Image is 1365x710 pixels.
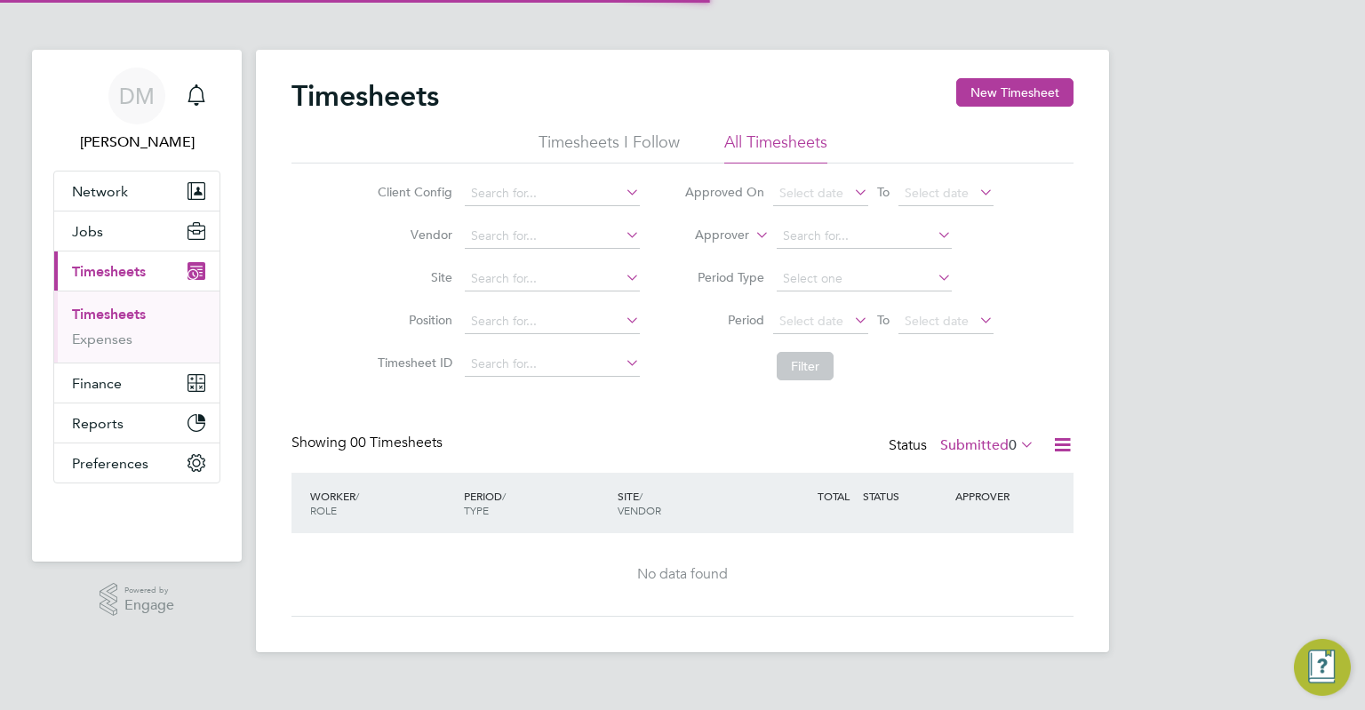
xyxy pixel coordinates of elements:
div: PERIOD [459,480,613,526]
span: ROLE [310,503,337,517]
span: To [872,308,895,331]
a: Go to home page [53,501,220,530]
nav: Main navigation [32,50,242,562]
span: Timesheets [72,263,146,280]
span: Engage [124,598,174,613]
li: All Timesheets [724,132,827,164]
span: Preferences [72,455,148,472]
span: Powered by [124,583,174,598]
span: 0 [1009,436,1017,454]
button: Engage Resource Center [1294,639,1351,696]
span: VENDOR [618,503,661,517]
div: No data found [309,565,1056,584]
button: Network [54,172,220,211]
input: Search for... [465,267,640,291]
div: WORKER [306,480,459,526]
span: Select date [779,185,843,201]
span: Finance [72,375,122,392]
label: Approver [669,227,749,244]
span: / [502,489,506,503]
button: Finance [54,363,220,403]
div: Timesheets [54,291,220,363]
input: Search for... [465,181,640,206]
label: Site [372,269,452,285]
span: DM [119,84,155,108]
label: Client Config [372,184,452,200]
button: Preferences [54,443,220,483]
button: Filter [777,352,834,380]
label: Period Type [684,269,764,285]
span: Jobs [72,223,103,240]
div: APPROVER [951,480,1043,512]
span: / [355,489,359,503]
li: Timesheets I Follow [539,132,680,164]
div: Showing [291,434,446,452]
h2: Timesheets [291,78,439,114]
div: STATUS [858,480,951,512]
a: Expenses [72,331,132,347]
button: Jobs [54,211,220,251]
button: Timesheets [54,251,220,291]
a: Timesheets [72,306,146,323]
span: Select date [905,185,969,201]
input: Search for... [465,352,640,377]
label: Approved On [684,184,764,200]
input: Search for... [777,224,952,249]
span: / [639,489,643,503]
label: Period [684,312,764,328]
label: Vendor [372,227,452,243]
label: Submitted [940,436,1034,454]
span: To [872,180,895,203]
input: Search for... [465,309,640,334]
input: Search for... [465,224,640,249]
label: Position [372,312,452,328]
span: 00 Timesheets [350,434,443,451]
input: Select one [777,267,952,291]
span: Doreen Meyrick [53,132,220,153]
span: Network [72,183,128,200]
div: SITE [613,480,767,526]
span: TYPE [464,503,489,517]
a: DM[PERSON_NAME] [53,68,220,153]
img: berryrecruitment-logo-retina.png [85,501,188,530]
span: Select date [779,313,843,329]
div: Status [889,434,1038,459]
button: Reports [54,403,220,443]
span: Reports [72,415,124,432]
span: Select date [905,313,969,329]
a: Powered byEngage [100,583,175,617]
span: TOTAL [818,489,850,503]
label: Timesheet ID [372,355,452,371]
button: New Timesheet [956,78,1074,107]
